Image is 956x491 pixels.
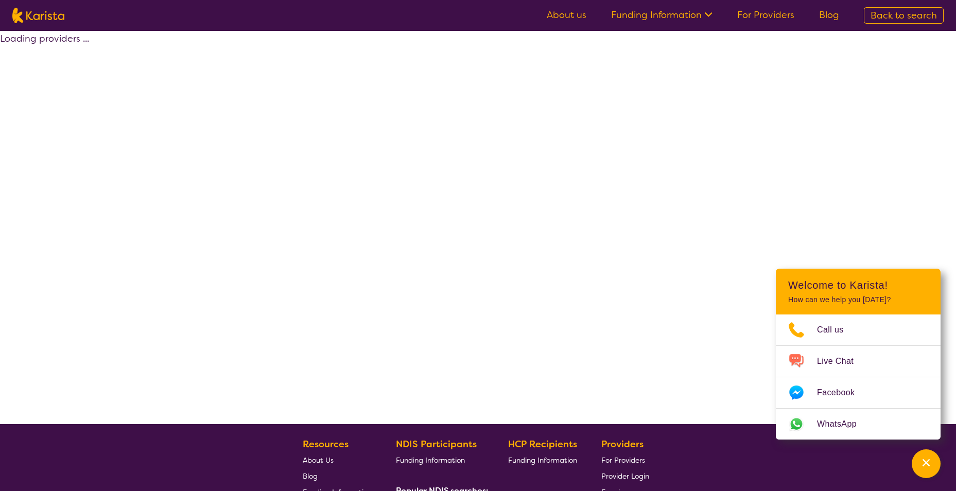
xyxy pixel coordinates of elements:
[12,8,64,23] img: Karista logo
[601,455,645,465] span: For Providers
[601,471,649,481] span: Provider Login
[776,409,941,440] a: Web link opens in a new tab.
[864,7,944,24] a: Back to search
[508,455,577,465] span: Funding Information
[303,455,334,465] span: About Us
[737,9,794,21] a: For Providers
[788,295,928,304] p: How can we help you [DATE]?
[508,438,577,450] b: HCP Recipients
[547,9,586,21] a: About us
[819,9,839,21] a: Blog
[601,468,649,484] a: Provider Login
[303,452,372,468] a: About Us
[817,385,867,400] span: Facebook
[303,438,349,450] b: Resources
[601,452,649,468] a: For Providers
[871,9,937,22] span: Back to search
[396,438,477,450] b: NDIS Participants
[303,471,318,481] span: Blog
[776,314,941,440] ul: Choose channel
[396,455,465,465] span: Funding Information
[611,9,712,21] a: Funding Information
[396,452,484,468] a: Funding Information
[788,279,928,291] h2: Welcome to Karista!
[817,322,856,338] span: Call us
[817,354,866,369] span: Live Chat
[601,438,644,450] b: Providers
[508,452,577,468] a: Funding Information
[912,449,941,478] button: Channel Menu
[303,468,372,484] a: Blog
[776,269,941,440] div: Channel Menu
[817,416,869,432] span: WhatsApp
